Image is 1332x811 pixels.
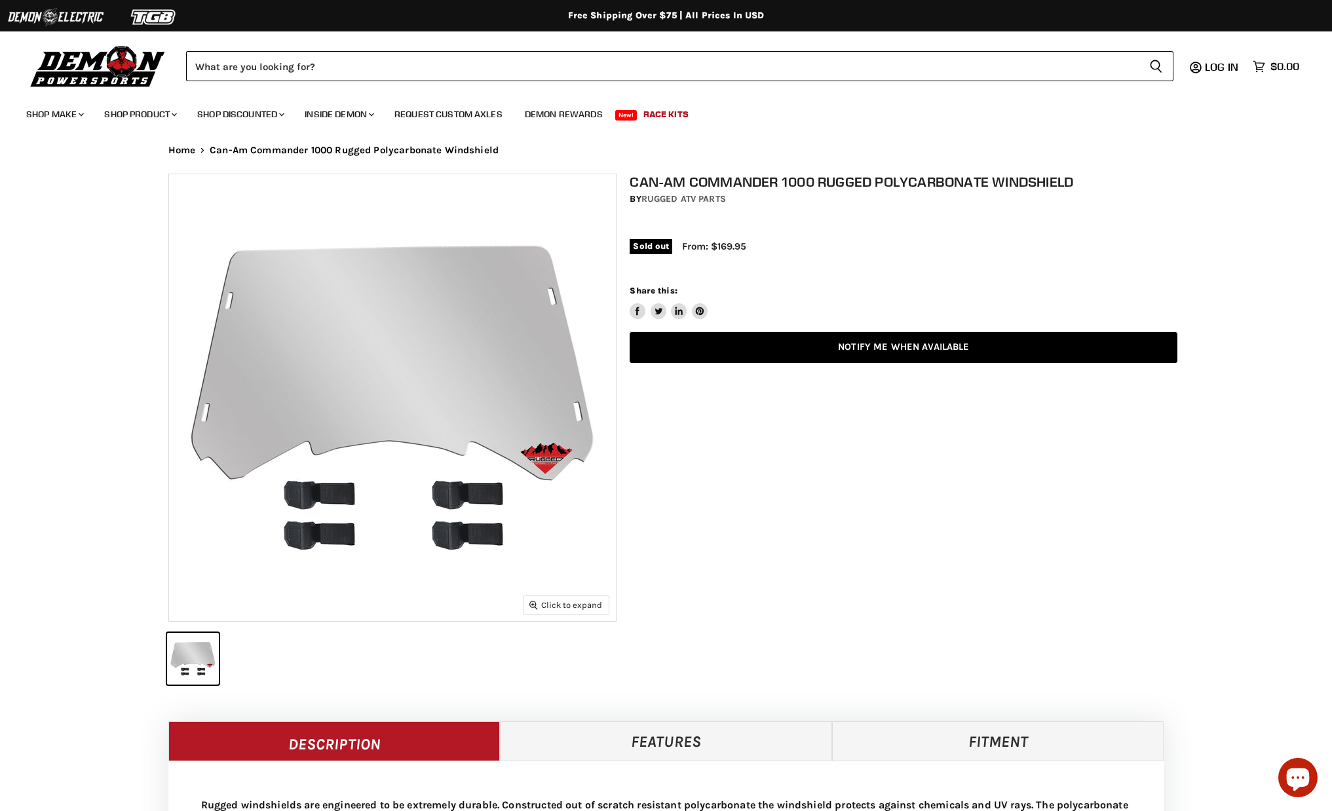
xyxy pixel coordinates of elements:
span: Log in [1205,60,1238,73]
span: New! [615,110,637,121]
button: Search [1139,51,1173,81]
inbox-online-store-chat: Shopify online store chat [1274,758,1322,801]
button: Click to expand [523,596,609,614]
img: Demon Electric Logo 2 [7,5,105,29]
span: Can-Am Commander 1000 Rugged Polycarbonate Windshield [210,145,499,156]
aside: Share this: [630,285,708,320]
div: by [630,192,1177,206]
a: $0.00 [1246,57,1306,76]
a: Notify Me When Available [630,332,1177,363]
a: Features [500,721,832,761]
span: From: $169.95 [682,240,746,252]
img: TGB Logo 2 [105,5,203,29]
a: Home [168,145,196,156]
a: Inside Demon [295,101,382,128]
a: Shop Product [94,101,185,128]
span: Sold out [630,239,672,254]
ul: Main menu [16,96,1296,128]
button: IMAGE thumbnail [167,633,219,685]
div: Free Shipping Over $75 | All Prices In USD [142,10,1190,22]
nav: Breadcrumbs [142,145,1190,156]
a: Log in [1199,61,1246,73]
a: Description [168,721,501,761]
a: Shop Discounted [187,101,292,128]
span: Click to expand [529,600,602,610]
form: Product [186,51,1173,81]
h1: Can-Am Commander 1000 Rugged Polycarbonate Windshield [630,174,1177,190]
a: Shop Make [16,101,92,128]
img: IMAGE [169,174,616,621]
input: Search [186,51,1139,81]
img: Demon Powersports [26,43,170,89]
span: $0.00 [1270,60,1299,73]
a: Fitment [832,721,1164,761]
a: Rugged ATV Parts [641,193,726,204]
span: Share this: [630,286,677,295]
a: Request Custom Axles [385,101,512,128]
a: Demon Rewards [515,101,613,128]
a: Race Kits [634,101,698,128]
